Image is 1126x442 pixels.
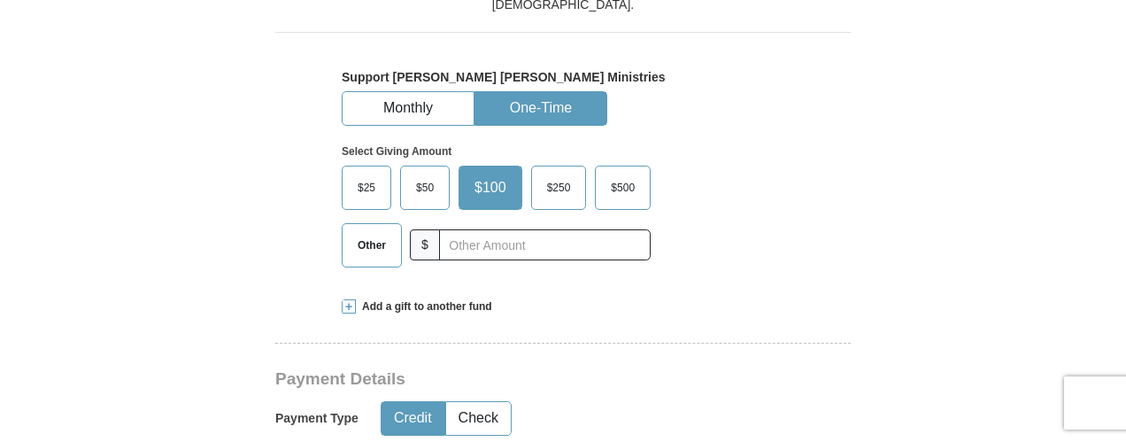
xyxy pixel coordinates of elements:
[349,174,384,201] span: $25
[342,70,784,85] h5: Support [PERSON_NAME] [PERSON_NAME] Ministries
[275,411,359,426] h5: Payment Type
[275,369,727,390] h3: Payment Details
[410,229,440,260] span: $
[407,174,443,201] span: $50
[342,145,451,158] strong: Select Giving Amount
[382,402,444,435] button: Credit
[356,299,492,314] span: Add a gift to another fund
[446,402,511,435] button: Check
[475,92,606,125] button: One-Time
[466,174,515,201] span: $100
[602,174,644,201] span: $500
[538,174,580,201] span: $250
[439,229,651,260] input: Other Amount
[349,232,395,259] span: Other
[343,92,474,125] button: Monthly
